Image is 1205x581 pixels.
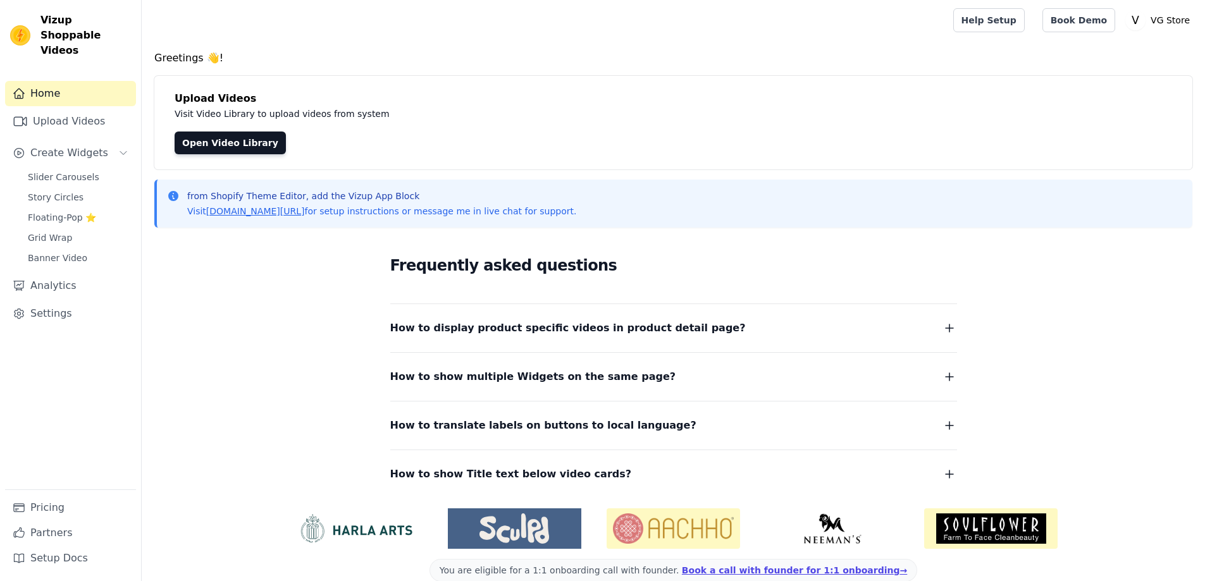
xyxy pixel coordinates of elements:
button: How to show Title text below video cards? [390,465,957,483]
span: How to display product specific videos in product detail page? [390,319,746,337]
a: Settings [5,301,136,326]
span: How to show Title text below video cards? [390,465,632,483]
a: Slider Carousels [20,168,136,186]
button: How to translate labels on buttons to local language? [390,417,957,434]
img: Aachho [607,508,740,549]
p: Visit Video Library to upload videos from system [175,106,741,121]
button: How to show multiple Widgets on the same page? [390,368,957,386]
button: Create Widgets [5,140,136,166]
text: V [1132,14,1139,27]
a: Open Video Library [175,131,286,154]
a: Home [5,81,136,106]
img: Vizup [10,25,30,46]
span: Banner Video [28,252,87,264]
h4: Greetings 👋! [154,51,1192,66]
span: How to show multiple Widgets on the same page? [390,368,676,386]
a: Partners [5,520,136,546]
img: Neeman's [765,513,899,544]
span: Create Widgets [30,145,108,161]
a: Setup Docs [5,546,136,571]
h2: Frequently asked questions [390,253,957,278]
a: Upload Videos [5,109,136,134]
span: Story Circles [28,191,83,204]
a: Book Demo [1042,8,1115,32]
a: Grid Wrap [20,229,136,247]
img: Soulflower [924,508,1058,549]
a: Pricing [5,495,136,520]
a: [DOMAIN_NAME][URL] [206,206,305,216]
a: Analytics [5,273,136,298]
h4: Upload Videos [175,91,1172,106]
a: Story Circles [20,188,136,206]
span: Floating-Pop ⭐ [28,211,96,224]
a: Banner Video [20,249,136,267]
span: Grid Wrap [28,231,72,244]
img: Sculpd US [448,513,581,544]
span: How to translate labels on buttons to local language? [390,417,696,434]
span: Vizup Shoppable Videos [40,13,131,58]
button: How to display product specific videos in product detail page? [390,319,957,337]
span: Slider Carousels [28,171,99,183]
p: from Shopify Theme Editor, add the Vizup App Block [187,190,576,202]
img: HarlaArts [289,513,423,544]
button: V VG Store [1125,9,1195,32]
a: Floating-Pop ⭐ [20,209,136,226]
p: Visit for setup instructions or message me in live chat for support. [187,205,576,217]
a: Help Setup [953,8,1025,32]
a: Book a call with founder for 1:1 onboarding [682,565,907,575]
p: VG Store [1146,9,1195,32]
